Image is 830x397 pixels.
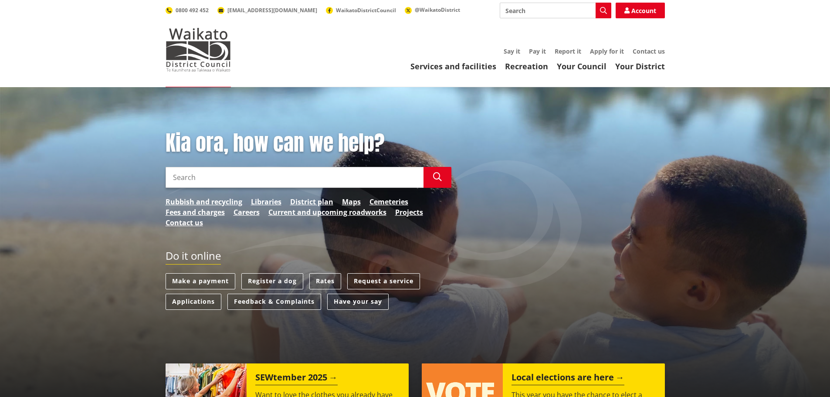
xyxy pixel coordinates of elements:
input: Search input [500,3,611,18]
a: Services and facilities [410,61,496,71]
a: Recreation [505,61,548,71]
a: Say it [504,47,520,55]
h2: Do it online [166,250,221,265]
a: Rubbish and recycling [166,197,242,207]
h1: Kia ora, how can we help? [166,131,451,156]
a: Your District [615,61,665,71]
a: Contact us [166,217,203,228]
a: Maps [342,197,361,207]
a: Rates [309,273,341,289]
h2: Local elections are here [512,372,624,385]
span: [EMAIL_ADDRESS][DOMAIN_NAME] [227,7,317,14]
a: Pay it [529,47,546,55]
a: Register a dog [241,273,303,289]
span: WaikatoDistrictCouncil [336,7,396,14]
a: WaikatoDistrictCouncil [326,7,396,14]
a: 0800 492 452 [166,7,209,14]
a: Have your say [327,294,389,310]
a: Fees and charges [166,207,225,217]
a: Contact us [633,47,665,55]
span: @WaikatoDistrict [415,6,460,14]
a: Feedback & Complaints [227,294,321,310]
img: Waikato District Council - Te Kaunihera aa Takiwaa o Waikato [166,28,231,71]
a: [EMAIL_ADDRESS][DOMAIN_NAME] [217,7,317,14]
h2: SEWtember 2025 [255,372,338,385]
a: Make a payment [166,273,235,289]
a: District plan [290,197,333,207]
a: Your Council [557,61,606,71]
input: Search input [166,167,423,188]
a: Careers [234,207,260,217]
a: Report it [555,47,581,55]
a: Libraries [251,197,281,207]
a: Request a service [347,273,420,289]
a: Applications [166,294,221,310]
a: @WaikatoDistrict [405,6,460,14]
span: 0800 492 452 [176,7,209,14]
a: Apply for it [590,47,624,55]
a: Current and upcoming roadworks [268,207,386,217]
a: Account [616,3,665,18]
a: Cemeteries [369,197,408,207]
a: Projects [395,207,423,217]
